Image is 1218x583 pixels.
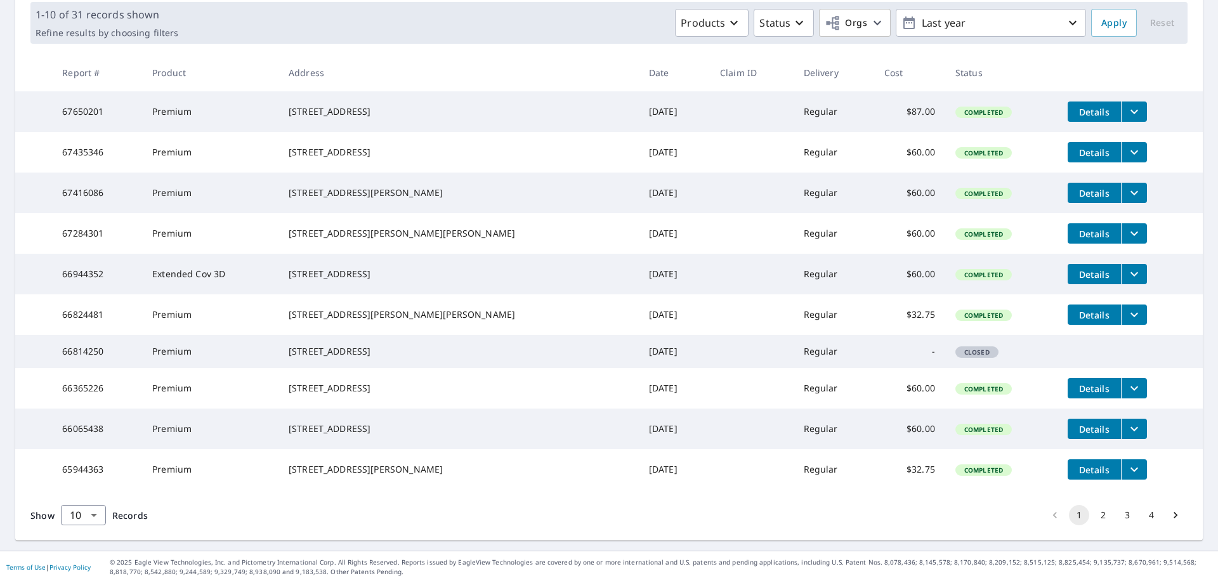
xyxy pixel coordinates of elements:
button: Go to next page [1165,505,1186,525]
td: [DATE] [639,368,710,409]
span: Details [1075,228,1113,240]
button: Status [754,9,814,37]
p: Last year [917,12,1065,34]
td: Regular [794,213,874,254]
td: Regular [794,91,874,132]
p: Status [759,15,790,30]
a: Privacy Policy [49,563,91,572]
div: [STREET_ADDRESS][PERSON_NAME][PERSON_NAME] [289,227,629,240]
button: filesDropdownBtn-67435346 [1121,142,1147,162]
td: $87.00 [874,91,945,132]
div: [STREET_ADDRESS] [289,268,629,280]
div: [STREET_ADDRESS] [289,382,629,395]
th: Claim ID [710,54,794,91]
td: [DATE] [639,409,710,449]
td: [DATE] [639,91,710,132]
div: Show 10 records [61,505,106,525]
span: Completed [957,108,1011,117]
td: Premium [142,409,278,449]
td: 67416086 [52,173,142,213]
button: detailsBtn-66824481 [1068,305,1121,325]
span: Show [30,509,55,521]
td: [DATE] [639,294,710,335]
button: detailsBtn-67416086 [1068,183,1121,203]
button: detailsBtn-66065438 [1068,419,1121,439]
span: Details [1075,187,1113,199]
td: Regular [794,294,874,335]
button: Go to page 4 [1141,505,1162,525]
div: [STREET_ADDRESS][PERSON_NAME][PERSON_NAME] [289,308,629,321]
td: $60.00 [874,254,945,294]
td: $32.75 [874,294,945,335]
button: detailsBtn-65944363 [1068,459,1121,480]
div: [STREET_ADDRESS][PERSON_NAME] [289,187,629,199]
button: detailsBtn-66944352 [1068,264,1121,284]
span: Completed [957,270,1011,279]
td: Extended Cov 3D [142,254,278,294]
span: Completed [957,148,1011,157]
button: filesDropdownBtn-67416086 [1121,183,1147,203]
td: [DATE] [639,213,710,254]
span: Records [112,509,148,521]
a: Terms of Use [6,563,46,572]
th: Status [945,54,1058,91]
td: Regular [794,449,874,490]
td: Premium [142,368,278,409]
button: filesDropdownBtn-65944363 [1121,459,1147,480]
td: 66814250 [52,335,142,368]
th: Date [639,54,710,91]
span: Apply [1101,15,1127,31]
td: $60.00 [874,132,945,173]
p: © 2025 Eagle View Technologies, Inc. and Pictometry International Corp. All Rights Reserved. Repo... [110,558,1212,577]
span: Details [1075,147,1113,159]
button: Orgs [819,9,891,37]
th: Cost [874,54,945,91]
button: Apply [1091,9,1137,37]
span: Completed [957,384,1011,393]
span: Completed [957,189,1011,198]
td: [DATE] [639,254,710,294]
td: 66824481 [52,294,142,335]
button: detailsBtn-67435346 [1068,142,1121,162]
span: Completed [957,466,1011,475]
button: filesDropdownBtn-67650201 [1121,102,1147,122]
button: detailsBtn-66365226 [1068,378,1121,398]
button: detailsBtn-67284301 [1068,223,1121,244]
nav: pagination navigation [1043,505,1188,525]
td: Premium [142,173,278,213]
span: Completed [957,311,1011,320]
button: Last year [896,9,1086,37]
td: $60.00 [874,213,945,254]
th: Report # [52,54,142,91]
td: 67435346 [52,132,142,173]
span: Details [1075,423,1113,435]
td: Regular [794,132,874,173]
p: | [6,563,91,571]
th: Product [142,54,278,91]
td: 66065438 [52,409,142,449]
td: 67650201 [52,91,142,132]
td: Premium [142,335,278,368]
div: [STREET_ADDRESS] [289,146,629,159]
span: Details [1075,464,1113,476]
button: detailsBtn-67650201 [1068,102,1121,122]
button: filesDropdownBtn-66824481 [1121,305,1147,325]
td: Regular [794,409,874,449]
td: Regular [794,173,874,213]
td: Regular [794,254,874,294]
td: Premium [142,91,278,132]
td: $32.75 [874,449,945,490]
td: Regular [794,335,874,368]
td: [DATE] [639,132,710,173]
button: page 1 [1069,505,1089,525]
button: Products [675,9,749,37]
div: [STREET_ADDRESS] [289,423,629,435]
button: Go to page 2 [1093,505,1113,525]
p: Refine results by choosing filters [36,27,178,39]
span: Closed [957,348,997,357]
th: Delivery [794,54,874,91]
p: 1-10 of 31 records shown [36,7,178,22]
td: $60.00 [874,368,945,409]
div: [STREET_ADDRESS] [289,105,629,118]
td: 66365226 [52,368,142,409]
